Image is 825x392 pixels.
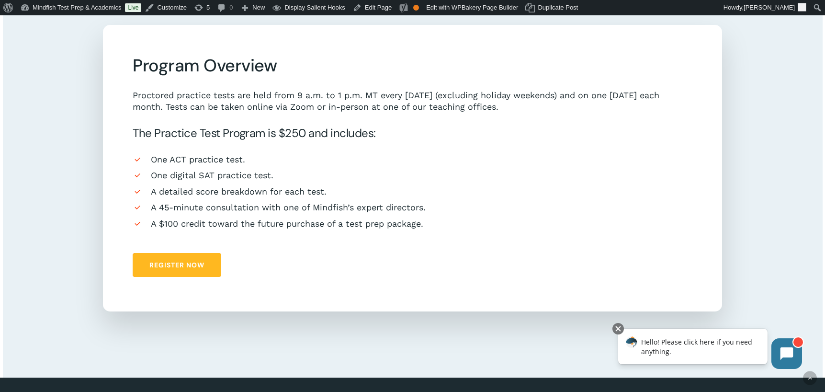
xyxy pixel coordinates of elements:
a: Live [125,3,141,12]
h3: Program Overview [133,55,692,77]
li: A 45-minute consultation with one of Mindfish’s expert directors. [133,202,692,213]
li: One digital SAT practice test. [133,170,692,181]
iframe: Chatbot [608,321,812,379]
li: A $100 credit toward the future purchase of a test prep package. [133,218,692,229]
p: Proctored practice tests are held from 9 a.m. to 1 p.m. MT every [DATE] (excluding holiday weeken... [133,90,692,113]
h5: The Practice Test Program is $250 and includes: [133,126,692,141]
span: Register Now [149,260,204,270]
li: One ACT practice test. [133,154,692,165]
span: [PERSON_NAME] [744,4,795,11]
div: OK [413,5,419,11]
a: Register Now [133,253,221,277]
li: A detailed score breakdown for each test. [133,186,692,197]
